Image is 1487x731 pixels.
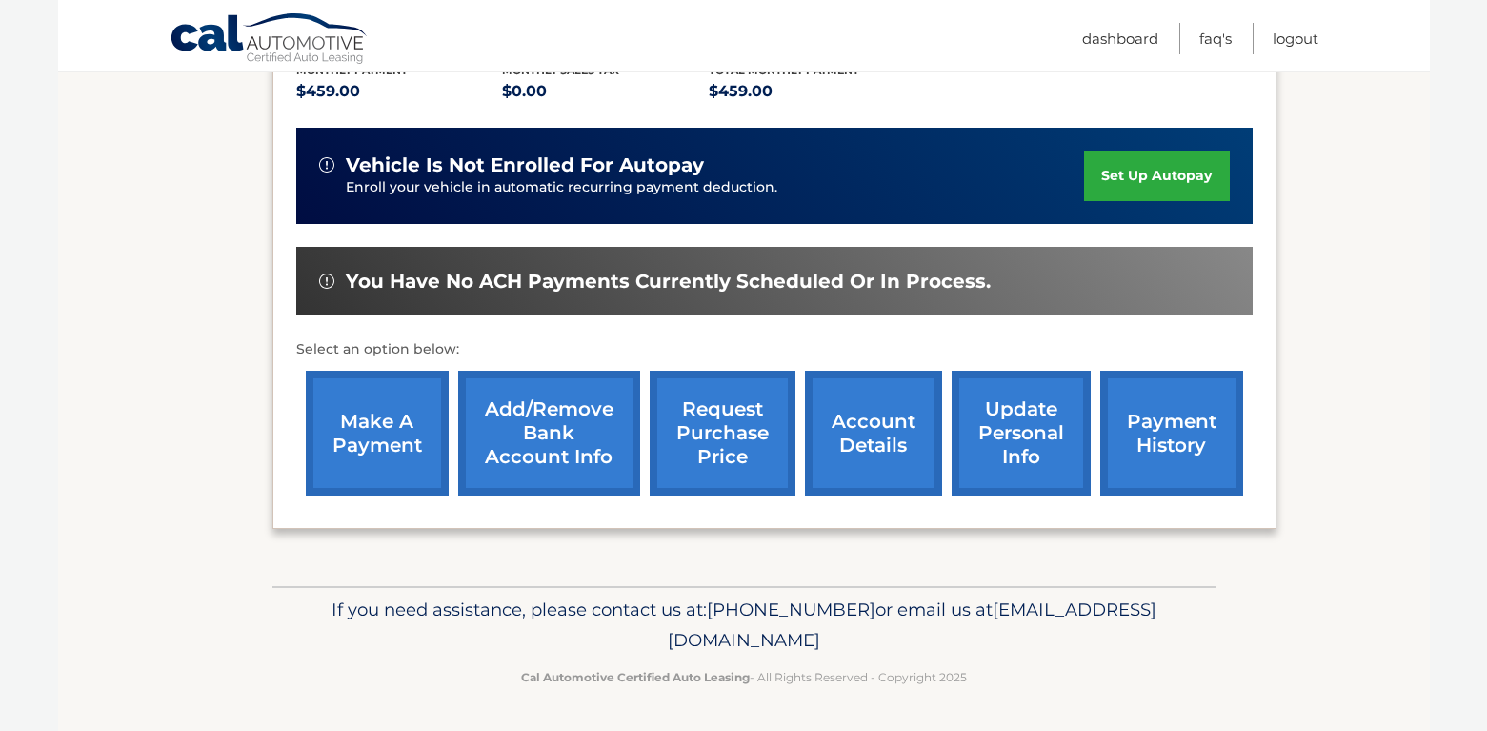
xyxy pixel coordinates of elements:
p: $0.00 [502,78,709,105]
a: Logout [1273,23,1318,54]
a: Cal Automotive [170,12,370,68]
a: set up autopay [1084,151,1229,201]
a: Dashboard [1082,23,1158,54]
a: FAQ's [1199,23,1232,54]
a: payment history [1100,371,1243,496]
a: Add/Remove bank account info [458,371,640,496]
strong: Cal Automotive Certified Auto Leasing [521,670,750,684]
a: account details [805,371,942,496]
a: update personal info [952,371,1091,496]
p: $459.00 [296,78,503,105]
span: [PHONE_NUMBER] [707,599,875,620]
a: request purchase price [650,371,795,496]
img: alert-white.svg [319,157,334,173]
span: [EMAIL_ADDRESS][DOMAIN_NAME] [668,599,1156,651]
span: You have no ACH payments currently scheduled or in process. [346,270,991,294]
p: - All Rights Reserved - Copyright 2025 [285,667,1203,687]
p: Select an option below: [296,338,1253,361]
img: alert-white.svg [319,274,334,289]
p: Enroll your vehicle in automatic recurring payment deduction. [346,177,1085,198]
p: If you need assistance, please contact us at: or email us at [285,595,1203,656]
span: vehicle is not enrolled for autopay [346,153,704,177]
p: $459.00 [709,78,915,105]
a: make a payment [306,371,449,496]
